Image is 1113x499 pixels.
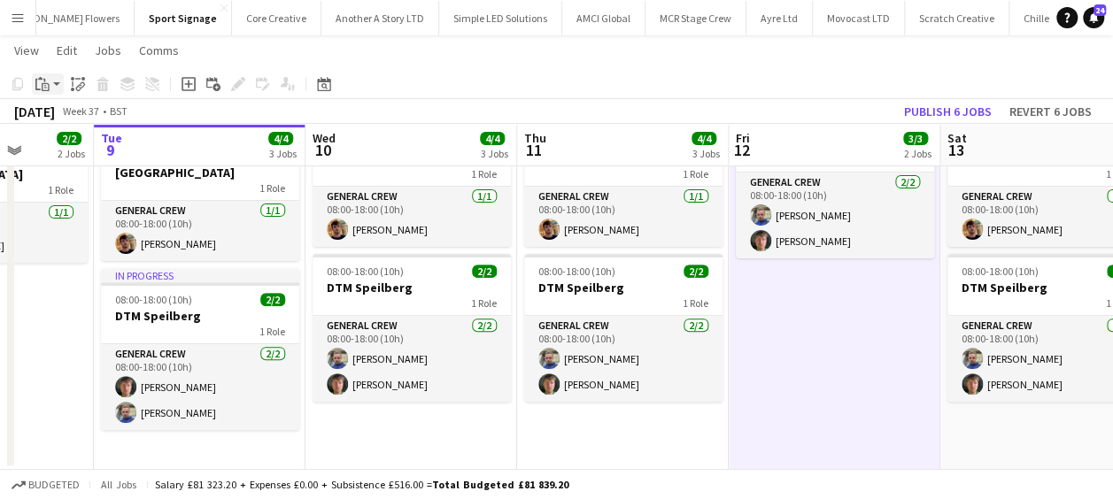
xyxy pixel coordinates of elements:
span: 08:00-18:00 (10h) [327,265,404,278]
span: Edit [57,42,77,58]
span: 12 [733,140,750,160]
span: 2/2 [57,132,81,145]
span: 1 Role [48,183,73,196]
span: Week 37 [58,104,103,118]
span: 08:00-18:00 (10h) [538,265,615,278]
h3: [GEOGRAPHIC_DATA] [101,165,299,180]
span: 1 Role [471,296,497,310]
button: Another A Story LTD [321,1,439,35]
h3: DTM Speilberg [313,280,511,296]
span: 9 [98,140,122,160]
button: Ayre Ltd [746,1,813,35]
div: In progress [101,268,299,282]
button: Budgeted [9,475,82,495]
button: Revert 6 jobs [1002,100,1099,123]
span: Tue [101,130,122,146]
span: View [14,42,39,58]
span: Total Budgeted £81 839.20 [432,478,568,491]
span: 24 [1094,4,1106,16]
div: 2 Jobs [58,147,85,160]
app-card-role: General Crew2/208:00-18:00 (10h)[PERSON_NAME][PERSON_NAME] [736,173,934,258]
button: Scratch Creative [905,1,1009,35]
h3: DTM Speilberg [524,280,723,296]
app-card-role: General Crew1/108:00-18:00 (10h)[PERSON_NAME] [101,201,299,261]
div: BST [110,104,128,118]
div: 3 Jobs [692,147,720,160]
button: MCR Stage Crew [645,1,746,35]
span: Thu [524,130,546,146]
span: 4/4 [268,132,293,145]
span: Wed [313,130,336,146]
div: 3 Jobs [269,147,297,160]
div: Salary £81 323.20 + Expenses £0.00 + Subsistence £516.00 = [155,478,568,491]
span: 4/4 [480,132,505,145]
div: [DATE] [14,103,55,120]
span: 4/4 [692,132,716,145]
app-job-card: Draft08:00-18:00 (10h)1/1[GEOGRAPHIC_DATA]1 RoleGeneral Crew1/108:00-18:00 (10h)[PERSON_NAME] [101,125,299,261]
span: 08:00-18:00 (10h) [962,265,1039,278]
span: Jobs [95,42,121,58]
button: Publish 6 jobs [897,100,999,123]
app-job-card: Draft08:00-18:00 (10h)1/1[GEOGRAPHIC_DATA]1 RoleGeneral Crew1/108:00-18:00 (10h)[PERSON_NAME] [524,111,723,247]
span: 1 Role [471,167,497,180]
button: AMCI Global [562,1,645,35]
app-card-role: General Crew2/208:00-18:00 (10h)[PERSON_NAME][PERSON_NAME] [524,316,723,402]
a: View [7,39,46,62]
div: 2 Jobs [904,147,931,160]
app-card-role: General Crew2/208:00-18:00 (10h)[PERSON_NAME][PERSON_NAME] [101,344,299,430]
app-card-role: General Crew1/108:00-18:00 (10h)[PERSON_NAME] [524,187,723,247]
span: 1 Role [259,325,285,338]
span: 11 [522,140,546,160]
span: 1 Role [259,181,285,195]
a: Edit [50,39,84,62]
app-job-card: 08:00-18:00 (10h)2/2DTM Speilberg1 RoleGeneral Crew2/208:00-18:00 (10h)[PERSON_NAME][PERSON_NAME] [313,254,511,402]
app-card-role: General Crew1/108:00-18:00 (10h)[PERSON_NAME] [313,187,511,247]
span: 2/2 [260,293,285,306]
span: Sat [947,130,967,146]
span: Comms [139,42,179,58]
button: Simple LED Solutions [439,1,562,35]
span: Budgeted [28,479,80,491]
span: All jobs [97,478,140,491]
a: Comms [132,39,186,62]
h3: DTM Speilberg [101,308,299,324]
span: 1 Role [683,167,708,180]
span: 3/3 [903,132,928,145]
span: 1 Role [683,296,708,310]
button: Core Creative [232,1,321,35]
button: Movocast LTD [813,1,905,35]
app-card-role: General Crew2/208:00-18:00 (10h)[PERSON_NAME][PERSON_NAME] [313,316,511,402]
div: 3 Jobs [481,147,508,160]
span: 2/2 [684,265,708,278]
a: 24 [1083,7,1104,28]
span: 2/2 [472,265,497,278]
a: Jobs [88,39,128,62]
button: Sport Signage [135,1,232,35]
span: 08:00-18:00 (10h) [115,293,192,306]
app-job-card: 08:00-18:00 (10h)2/2DTM Speilberg1 RoleGeneral Crew2/208:00-18:00 (10h)[PERSON_NAME][PERSON_NAME] [736,111,934,258]
span: 13 [945,140,967,160]
span: Fri [736,130,750,146]
span: 10 [310,140,336,160]
app-job-card: 08:00-18:00 (10h)2/2DTM Speilberg1 RoleGeneral Crew2/208:00-18:00 (10h)[PERSON_NAME][PERSON_NAME] [524,254,723,402]
app-job-card: Draft08:00-18:00 (10h)1/1[GEOGRAPHIC_DATA]1 RoleGeneral Crew1/108:00-18:00 (10h)[PERSON_NAME] [313,111,511,247]
button: Chilled Events [1009,1,1102,35]
app-job-card: In progress08:00-18:00 (10h)2/2DTM Speilberg1 RoleGeneral Crew2/208:00-18:00 (10h)[PERSON_NAME][P... [101,268,299,430]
